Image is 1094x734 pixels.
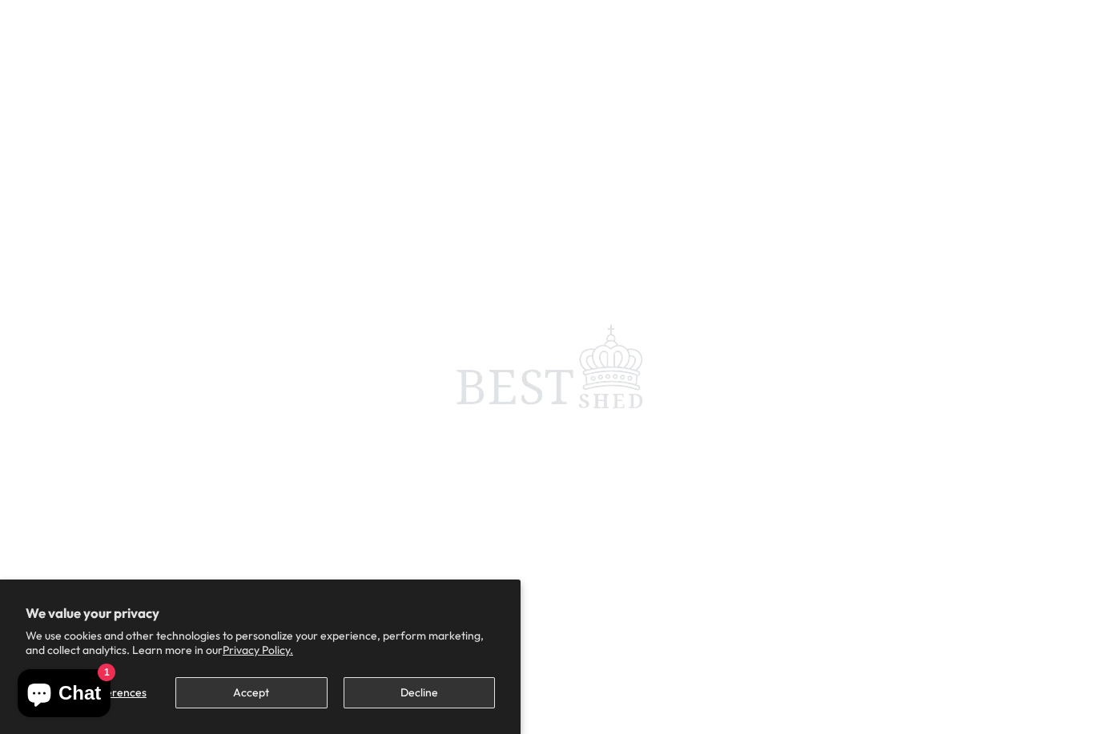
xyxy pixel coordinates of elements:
inbox-online-store-chat: Shopify online store chat [13,669,115,721]
button: Decline [344,677,495,708]
button: Accept [175,677,327,708]
h2: We value your privacy [26,605,495,621]
a: Privacy Policy. [223,643,293,657]
p: We use cookies and other technologies to personalize your experience, perform marketing, and coll... [26,628,495,657]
